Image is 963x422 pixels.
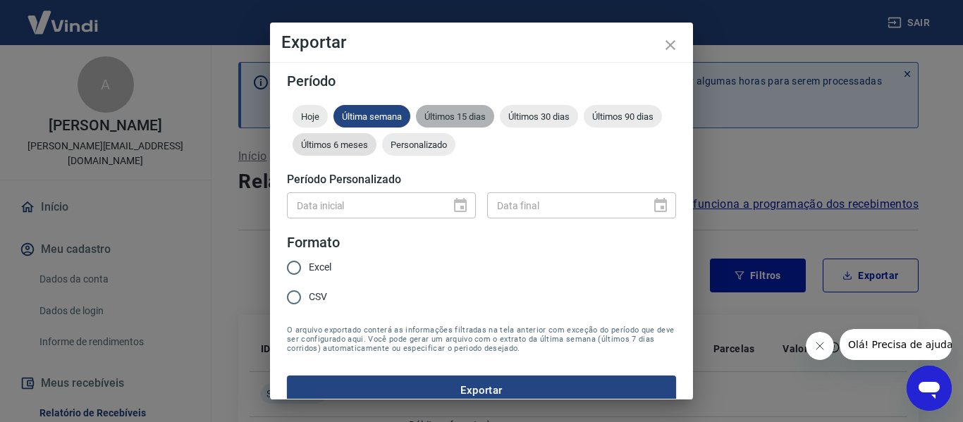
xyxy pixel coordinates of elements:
[840,329,952,360] iframe: Mensagem da empresa
[287,232,340,253] legend: Formato
[281,34,682,51] h4: Exportar
[333,105,410,128] div: Última semana
[309,290,327,304] span: CSV
[500,111,578,122] span: Últimos 30 dias
[500,105,578,128] div: Últimos 30 dias
[382,139,455,150] span: Personalizado
[584,105,662,128] div: Últimos 90 dias
[416,111,494,122] span: Últimos 15 dias
[287,173,676,187] h5: Período Personalizado
[293,133,376,156] div: Últimos 6 meses
[907,366,952,411] iframe: Botão para abrir a janela de mensagens
[287,376,676,405] button: Exportar
[287,192,441,218] input: DD/MM/YYYY
[584,111,662,122] span: Últimos 90 dias
[293,105,328,128] div: Hoje
[806,332,834,360] iframe: Fechar mensagem
[382,133,455,156] div: Personalizado
[293,139,376,150] span: Últimos 6 meses
[416,105,494,128] div: Últimos 15 dias
[333,111,410,122] span: Última semana
[487,192,641,218] input: DD/MM/YYYY
[309,260,331,275] span: Excel
[8,10,118,21] span: Olá! Precisa de ajuda?
[293,111,328,122] span: Hoje
[287,325,676,353] span: O arquivo exportado conterá as informações filtradas na tela anterior com exceção do período que ...
[654,28,687,62] button: close
[287,74,676,88] h5: Período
